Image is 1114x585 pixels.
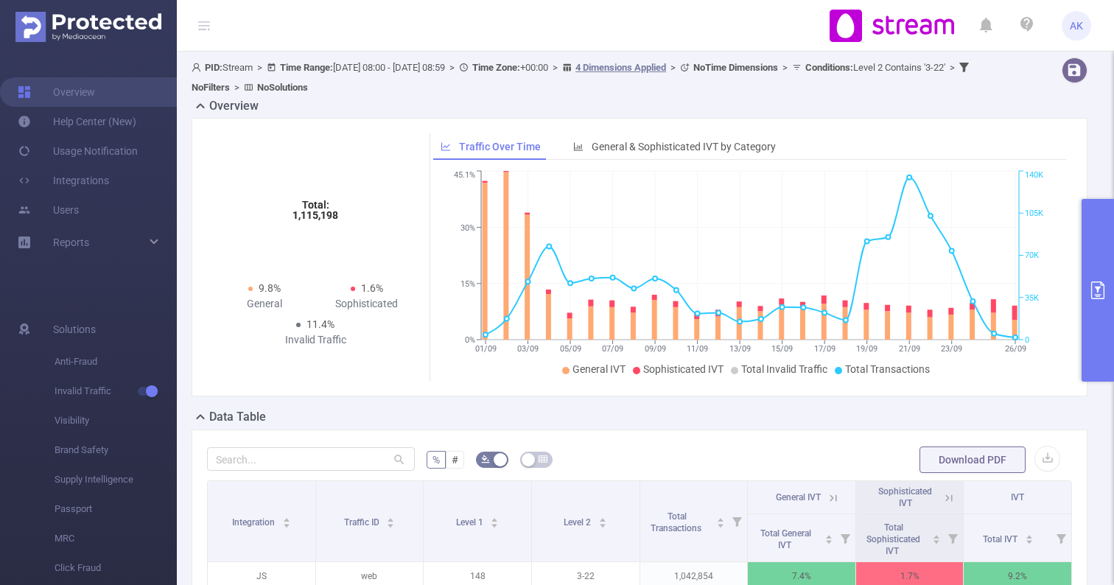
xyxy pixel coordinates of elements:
[945,62,959,73] span: >
[539,455,547,463] i: icon: table
[1011,492,1024,502] span: IVT
[813,344,835,354] tspan: 17/09
[1025,171,1043,181] tspan: 140K
[517,344,539,354] tspan: 03/09
[599,516,607,520] i: icon: caret-up
[53,237,89,248] span: Reports
[1026,538,1034,542] i: icon: caret-down
[1026,533,1034,537] i: icon: caret-up
[441,141,451,152] i: icon: line-chart
[1025,209,1043,218] tspan: 105K
[824,533,833,542] div: Sort
[1004,344,1026,354] tspan: 26/09
[282,516,291,525] div: Sort
[878,486,932,508] span: Sophisticated IVT
[55,406,177,435] span: Visibility
[257,82,308,93] b: No Solutions
[386,516,395,525] div: Sort
[15,12,161,42] img: Protected Media
[776,492,821,502] span: General IVT
[932,533,941,542] div: Sort
[598,516,607,525] div: Sort
[693,62,778,73] b: No Time Dimensions
[213,296,315,312] div: General
[282,516,290,520] i: icon: caret-up
[465,335,475,345] tspan: 0%
[432,454,440,466] span: %
[491,522,499,526] i: icon: caret-down
[302,199,329,211] tspan: Total:
[265,332,367,348] div: Invalid Traffic
[207,447,415,471] input: Search...
[459,141,541,153] span: Traffic Over Time
[575,62,666,73] u: 4 Dimensions Applied
[491,516,499,520] i: icon: caret-up
[898,344,919,354] tspan: 21/09
[644,344,665,354] tspan: 09/09
[192,63,205,72] i: icon: user
[232,517,277,528] span: Integration
[599,522,607,526] i: icon: caret-down
[942,514,963,561] i: Filter menu
[805,62,945,73] span: Level 2 Contains '3-22'
[209,97,259,115] h2: Overview
[778,62,792,73] span: >
[454,171,475,181] tspan: 45.1%
[481,455,490,463] i: icon: bg-colors
[460,279,475,289] tspan: 15%
[230,82,244,93] span: >
[18,136,138,166] a: Usage Notification
[55,524,177,553] span: MRC
[592,141,776,153] span: General & Sophisticated IVT by Category
[344,517,382,528] span: Traffic ID
[387,522,395,526] i: icon: caret-down
[361,282,383,294] span: 1.6%
[866,522,920,556] span: Total Sophisticated IVT
[729,344,750,354] tspan: 13/09
[1025,251,1039,261] tspan: 70K
[53,228,89,257] a: Reports
[18,195,79,225] a: Users
[771,344,793,354] tspan: 15/09
[253,62,267,73] span: >
[835,514,855,561] i: Filter menu
[983,534,1020,544] span: Total IVT
[805,62,853,73] b: Conditions :
[474,344,496,354] tspan: 01/09
[1025,335,1029,345] tspan: 0
[282,522,290,526] i: icon: caret-down
[472,62,520,73] b: Time Zone:
[666,62,680,73] span: >
[490,516,499,525] div: Sort
[1025,533,1034,542] div: Sort
[18,77,95,107] a: Overview
[55,465,177,494] span: Supply Intelligence
[55,435,177,465] span: Brand Safety
[559,344,581,354] tspan: 05/09
[18,107,136,136] a: Help Center (New)
[933,533,941,537] i: icon: caret-up
[717,516,725,520] i: icon: caret-up
[643,363,724,375] span: Sophisticated IVT
[456,517,486,528] span: Level 1
[192,82,230,93] b: No Filters
[716,516,725,525] div: Sort
[292,209,338,221] tspan: 1,115,198
[1025,293,1039,303] tspan: 35K
[760,528,811,550] span: Total General IVT
[726,481,747,561] i: Filter menu
[548,62,562,73] span: >
[53,315,96,344] span: Solutions
[572,363,626,375] span: General IVT
[1051,514,1071,561] i: Filter menu
[315,296,418,312] div: Sophisticated
[55,347,177,376] span: Anti-Fraud
[573,141,584,152] i: icon: bar-chart
[55,553,177,583] span: Click Fraud
[280,62,333,73] b: Time Range:
[460,223,475,233] tspan: 30%
[55,376,177,406] span: Invalid Traffic
[602,344,623,354] tspan: 07/09
[687,344,708,354] tspan: 11/09
[452,454,458,466] span: #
